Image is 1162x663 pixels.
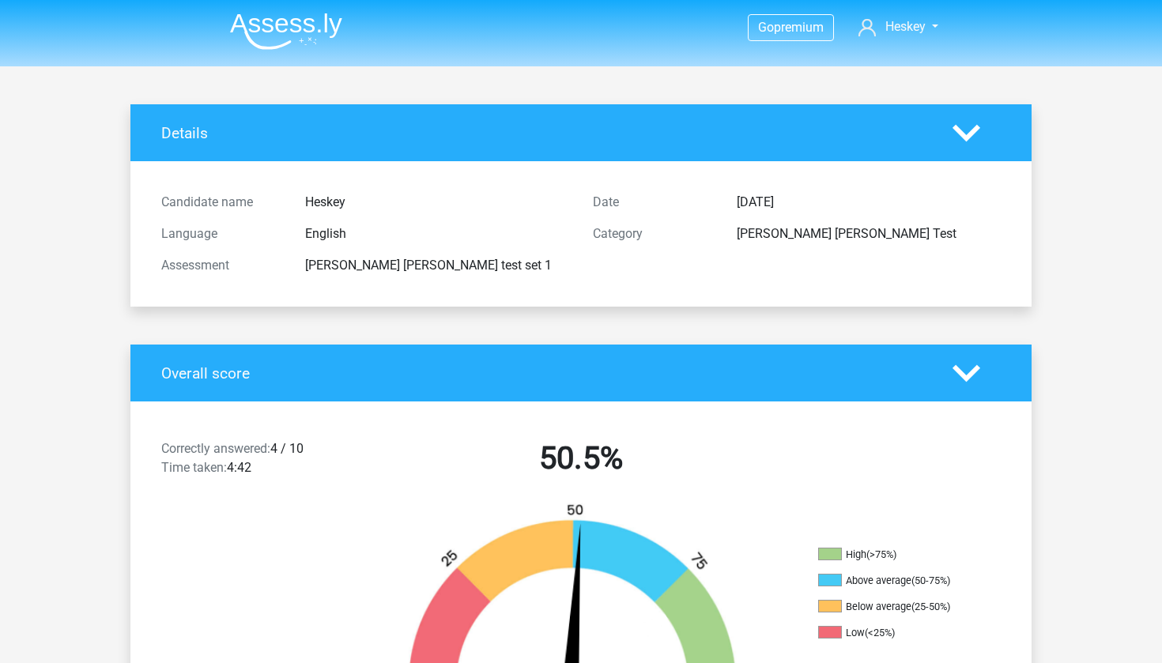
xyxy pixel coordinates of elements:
[377,439,785,477] h2: 50.5%
[161,364,929,382] h4: Overall score
[885,19,926,34] span: Heskey
[293,193,581,212] div: Heskey
[911,601,950,612] div: (25-50%)
[818,600,976,614] li: Below average
[749,17,833,38] a: Gopremium
[149,224,293,243] div: Language
[149,439,365,484] div: 4 / 10 4:42
[725,224,1013,243] div: [PERSON_NAME] [PERSON_NAME] Test
[293,256,581,275] div: [PERSON_NAME] [PERSON_NAME] test set 1
[581,224,725,243] div: Category
[161,124,929,142] h4: Details
[758,20,774,35] span: Go
[149,256,293,275] div: Assessment
[818,574,976,588] li: Above average
[911,574,950,586] div: (50-75%)
[581,193,725,212] div: Date
[818,548,976,562] li: High
[293,224,581,243] div: English
[149,193,293,212] div: Candidate name
[725,193,1013,212] div: [DATE]
[866,548,896,560] div: (>75%)
[161,460,227,475] span: Time taken:
[865,627,895,639] div: (<25%)
[774,20,824,35] span: premium
[161,441,270,456] span: Correctly answered:
[852,17,945,36] a: Heskey
[230,13,342,50] img: Assessly
[818,626,976,640] li: Low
